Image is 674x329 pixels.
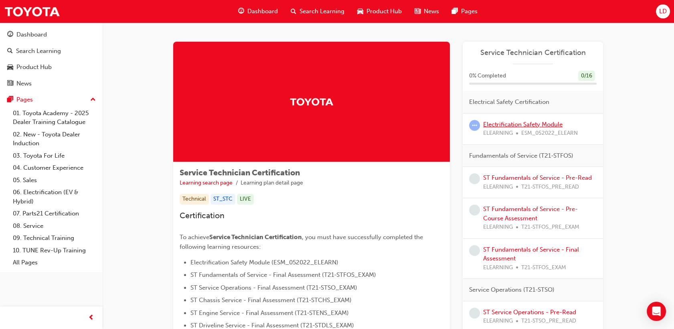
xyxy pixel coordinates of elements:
[10,220,99,232] a: 08. Service
[7,80,13,87] span: news-icon
[366,7,402,16] span: Product Hub
[659,7,667,16] span: LD
[190,259,338,266] span: Electrification Safety Module (ESM_052022_ELEARN)
[180,234,209,241] span: To achieve
[10,128,99,150] a: 02. New - Toyota Dealer Induction
[469,71,506,81] span: 0 % Completed
[209,234,302,241] span: Service Technician Certification
[469,120,480,131] span: learningRecordVerb_ATTEMPT-icon
[180,194,209,205] div: Technical
[7,96,13,104] span: pages-icon
[7,31,13,39] span: guage-icon
[483,174,592,181] a: ST Fundamentals of Service - Pre-Read
[521,129,578,138] span: ESM_052022_ELEARN
[483,223,513,232] span: ELEARNING
[3,92,99,107] button: Pages
[521,317,576,326] span: T21-STSO_PRE_READ
[521,183,579,192] span: T21-STFOS_PRE_READ
[469,308,480,319] span: learningRecordVerb_NONE-icon
[483,121,563,128] a: Electrification Safety Module
[469,48,597,57] a: Service Technician Certification
[483,317,513,326] span: ELEARNING
[4,2,60,20] img: Trak
[424,7,439,16] span: News
[3,27,99,42] a: Dashboard
[289,95,334,109] img: Trak
[469,285,555,294] span: Service Operations (T21-STSO)
[237,194,254,205] div: LIVE
[210,194,235,205] div: ST_STC
[300,7,344,16] span: Search Learning
[483,183,513,192] span: ELEARNING
[452,6,458,16] span: pages-icon
[180,168,300,177] span: Service Technician Certification
[647,302,666,321] div: Open Intercom Messenger
[10,244,99,257] a: 10. TUNE Rev-Up Training
[483,309,576,316] a: ST Service Operations - Pre-Read
[16,47,61,56] div: Search Learning
[521,263,566,272] span: T21-STFOS_EXAM
[521,223,579,232] span: T21-STFOS_PRE_EXAM
[16,95,33,104] div: Pages
[190,309,349,317] span: ST Engine Service - Final Assessment (T21-STENS_EXAM)
[190,271,376,278] span: ST Fundamentals of Service - Final Assessment (T21-STFOS_EXAM)
[408,3,445,20] a: news-iconNews
[461,7,478,16] span: Pages
[483,129,513,138] span: ELEARNING
[469,97,549,107] span: Electrical Safety Certification
[284,3,351,20] a: search-iconSearch Learning
[180,179,233,186] a: Learning search page
[180,234,425,250] span: , you must have successfully completed the following learning resources:
[190,284,357,291] span: ST Service Operations - Final Assessment (T21-STSO_EXAM)
[10,232,99,244] a: 09. Technical Training
[10,107,99,128] a: 01. Toyota Academy - 2025 Dealer Training Catalogue
[10,207,99,220] a: 07. Parts21 Certification
[88,313,94,323] span: prev-icon
[90,95,96,105] span: up-icon
[3,76,99,91] a: News
[10,256,99,269] a: All Pages
[445,3,484,20] a: pages-iconPages
[10,186,99,207] a: 06. Electrification (EV & Hybrid)
[10,174,99,187] a: 05. Sales
[351,3,408,20] a: car-iconProduct Hub
[247,7,278,16] span: Dashboard
[238,6,244,16] span: guage-icon
[483,263,513,272] span: ELEARNING
[241,179,303,188] li: Learning plan detail page
[3,26,99,92] button: DashboardSearch LearningProduct HubNews
[578,71,595,81] div: 0 / 16
[180,211,225,220] span: Certification
[469,173,480,184] span: learningRecordVerb_NONE-icon
[10,162,99,174] a: 04. Customer Experience
[7,64,13,71] span: car-icon
[469,205,480,215] span: learningRecordVerb_NONE-icon
[415,6,421,16] span: news-icon
[232,3,284,20] a: guage-iconDashboard
[3,60,99,75] a: Product Hub
[656,4,670,18] button: LD
[16,30,47,39] div: Dashboard
[469,151,573,160] span: Fundamentals of Service (T21-STFOS)
[16,79,32,88] div: News
[357,6,363,16] span: car-icon
[16,63,52,72] div: Product Hub
[190,322,354,329] span: ST Driveline Service - Final Assessment (T21-STDLS_EXAM)
[291,6,296,16] span: search-icon
[7,48,13,55] span: search-icon
[469,245,480,256] span: learningRecordVerb_NONE-icon
[3,44,99,59] a: Search Learning
[190,297,352,304] span: ST Chassis Service - Final Assessment (T21-STCHS_EXAM)
[10,150,99,162] a: 03. Toyota For Life
[483,246,579,262] a: ST Fundamentals of Service - Final Assessment
[483,205,578,222] a: ST Fundamentals of Service - Pre-Course Assessment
